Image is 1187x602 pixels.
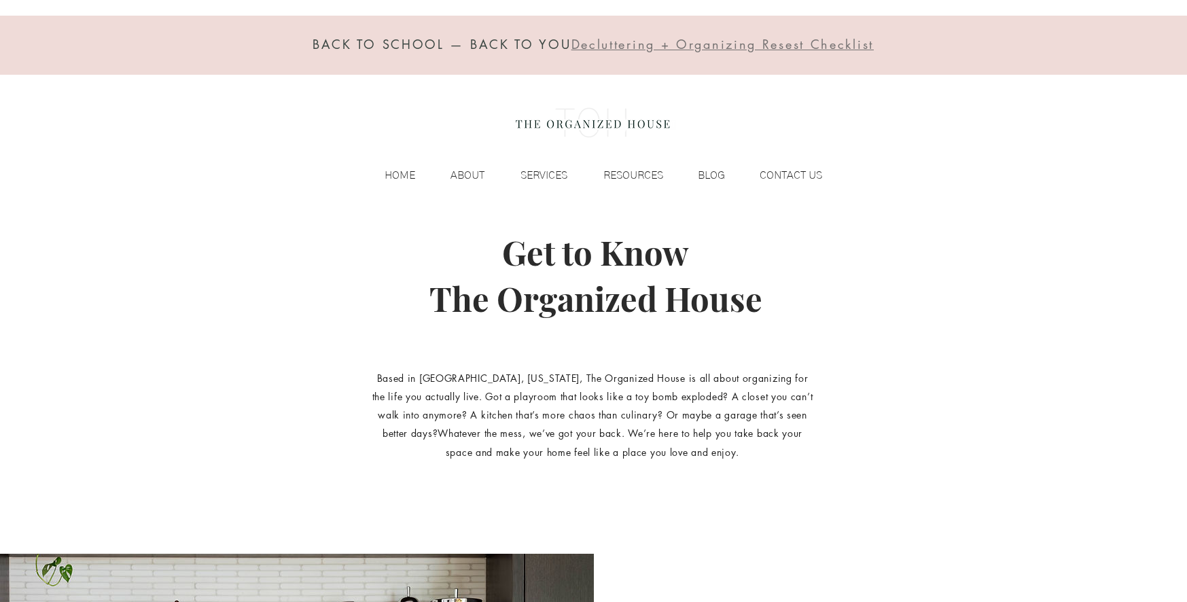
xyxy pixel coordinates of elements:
[357,165,829,185] nav: Site
[378,165,422,185] p: HOME
[571,36,874,52] span: Decluttering + Organizing Resest Checklist
[514,165,574,185] p: SERVICES
[491,165,574,185] a: SERVICES
[313,36,571,52] span: BACK TO SCHOOL — BACK TO YOU
[670,165,732,185] a: BLOG
[422,165,491,185] a: ABOUT
[444,165,491,185] p: ABOUT
[753,165,829,185] p: CONTACT US
[574,165,670,185] a: RESOURCES
[438,427,802,458] span: Whatever the mess, we’ve got your back. We’re here to help you take back your space and make your...
[372,372,813,440] span: Based in [GEOGRAPHIC_DATA], [US_STATE], The Organized House is all about organizing for the life ...
[732,165,829,185] a: CONTACT US
[510,96,676,150] img: the organized house
[261,229,931,322] h1: Get to Know The Organized House
[571,39,874,52] a: Decluttering + Organizing Resest Checklist
[357,165,422,185] a: HOME
[691,165,732,185] p: BLOG
[597,165,670,185] p: RESOURCES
